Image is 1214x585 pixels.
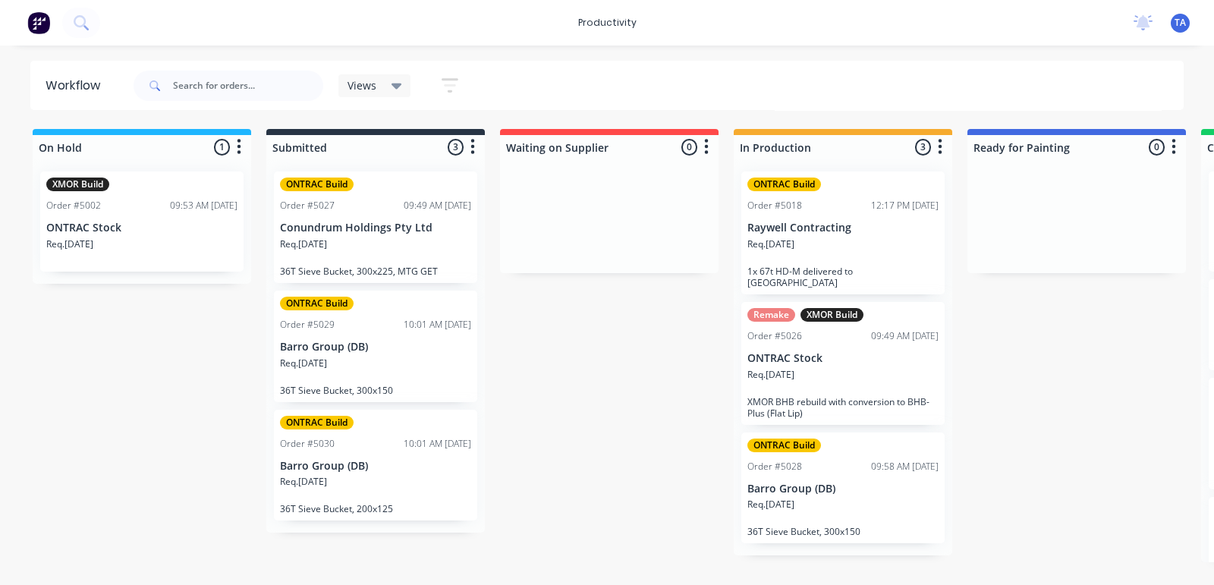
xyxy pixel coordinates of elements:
div: 10:01 AM [DATE] [404,437,471,451]
div: 09:53 AM [DATE] [170,199,237,212]
p: Req. [DATE] [280,357,327,370]
div: Order #5002 [46,199,101,212]
p: Barro Group (DB) [280,460,471,473]
input: Search for orders... [173,71,323,101]
div: Workflow [46,77,108,95]
p: 1x 67t HD-M delivered to [GEOGRAPHIC_DATA] [747,266,939,288]
p: 36T Sieve Bucket, 200x125 [280,503,471,514]
img: Factory [27,11,50,34]
div: RemakeXMOR BuildOrder #502609:49 AM [DATE]ONTRAC StockReq.[DATE]XMOR BHB rebuild with conversion ... [741,302,945,425]
div: ONTRAC BuildOrder #502709:49 AM [DATE]Conundrum Holdings Pty LtdReq.[DATE]36T Sieve Bucket, 300x2... [274,171,477,283]
div: ONTRAC Build [280,178,354,191]
div: ONTRAC Build [747,178,821,191]
div: ONTRAC BuildOrder #501812:17 PM [DATE]Raywell ContractingReq.[DATE]1x 67t HD-M delivered to [GEOG... [741,171,945,294]
div: 09:49 AM [DATE] [404,199,471,212]
div: 10:01 AM [DATE] [404,318,471,332]
p: Req. [DATE] [747,237,794,251]
div: ONTRAC BuildOrder #502910:01 AM [DATE]Barro Group (DB)Req.[DATE]36T Sieve Bucket, 300x150 [274,291,477,402]
p: ONTRAC Stock [747,352,939,365]
div: Order #5026 [747,329,802,343]
p: Req. [DATE] [280,475,327,489]
div: XMOR Build [800,308,863,322]
div: ONTRAC BuildOrder #503010:01 AM [DATE]Barro Group (DB)Req.[DATE]36T Sieve Bucket, 200x125 [274,410,477,521]
p: Conundrum Holdings Pty Ltd [280,222,471,234]
p: Req. [DATE] [280,237,327,251]
div: 12:17 PM [DATE] [871,199,939,212]
p: Barro Group (DB) [747,483,939,495]
p: 36T Sieve Bucket, 300x225, MTG GET [280,266,471,277]
div: Order #5030 [280,437,335,451]
div: ONTRAC Build [747,439,821,452]
p: 36T Sieve Bucket, 300x150 [280,385,471,396]
div: Order #5029 [280,318,335,332]
p: Req. [DATE] [747,368,794,382]
div: Order #5027 [280,199,335,212]
div: Order #5028 [747,460,802,473]
div: ONTRAC BuildOrder #502809:58 AM [DATE]Barro Group (DB)Req.[DATE]36T Sieve Bucket, 300x150 [741,432,945,544]
p: ONTRAC Stock [46,222,237,234]
div: ONTRAC Build [280,297,354,310]
p: Barro Group (DB) [280,341,471,354]
p: Raywell Contracting [747,222,939,234]
div: Remake [747,308,795,322]
p: Req. [DATE] [46,237,93,251]
span: Views [348,77,376,93]
div: XMOR Build [46,178,109,191]
div: XMOR BuildOrder #500209:53 AM [DATE]ONTRAC StockReq.[DATE] [40,171,244,272]
div: 09:49 AM [DATE] [871,329,939,343]
div: 09:58 AM [DATE] [871,460,939,473]
p: XMOR BHB rebuild with conversion to BHB-Plus (Flat Lip) [747,396,939,419]
p: Req. [DATE] [747,498,794,511]
div: ONTRAC Build [280,416,354,429]
div: productivity [571,11,644,34]
p: 36T Sieve Bucket, 300x150 [747,526,939,537]
div: Order #5018 [747,199,802,212]
span: TA [1175,16,1186,30]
